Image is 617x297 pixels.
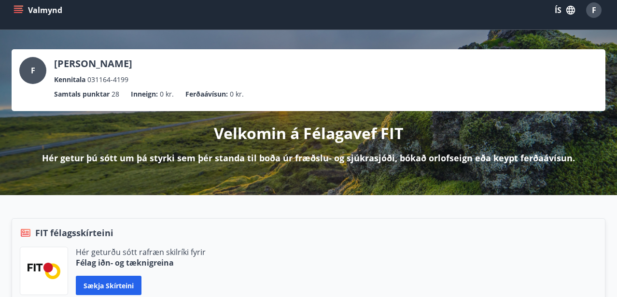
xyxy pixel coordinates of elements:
[214,123,404,144] p: Velkomin á Félagavef FIT
[185,89,228,99] p: Ferðaávísun :
[31,65,35,76] span: F
[76,247,206,257] p: Hér geturðu sótt rafræn skilríki fyrir
[87,74,128,85] span: 031164-4199
[76,276,141,295] button: Sækja skírteini
[230,89,244,99] span: 0 kr.
[42,152,575,164] p: Hér getur þú sótt um þá styrki sem þér standa til boða úr fræðslu- og sjúkrasjóði, bókað orlofsei...
[54,74,85,85] p: Kennitala
[28,263,60,279] img: FPQVkF9lTnNbbaRSFyT17YYeljoOGk5m51IhT0bO.png
[76,257,206,268] p: Félag iðn- og tæknigreina
[54,89,110,99] p: Samtals punktar
[160,89,174,99] span: 0 kr.
[592,5,596,15] span: F
[549,1,580,19] button: ÍS
[112,89,119,99] span: 28
[12,1,66,19] button: menu
[54,57,132,71] p: [PERSON_NAME]
[35,226,113,239] span: FIT félagsskírteini
[131,89,158,99] p: Inneign :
